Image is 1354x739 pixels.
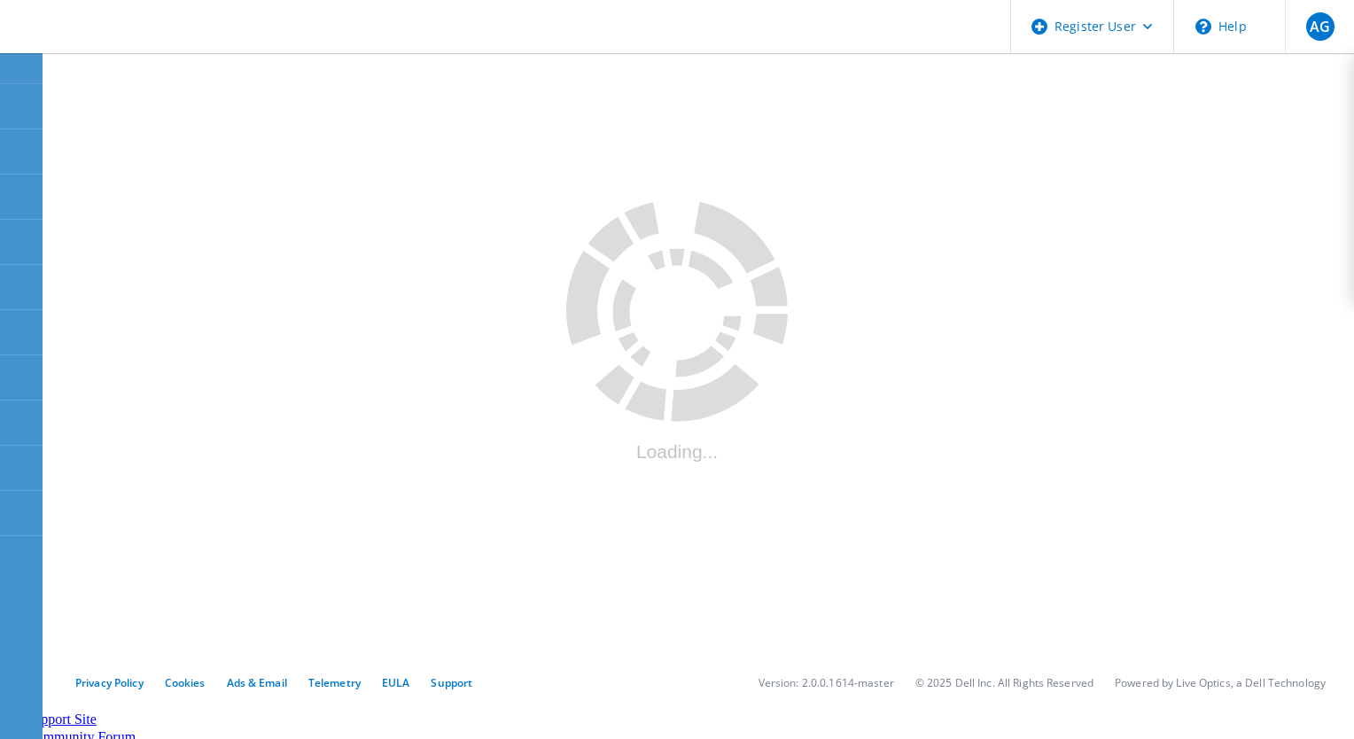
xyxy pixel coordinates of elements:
[382,675,409,690] a: EULA
[75,675,144,690] a: Privacy Policy
[1115,675,1326,690] li: Powered by Live Optics, a Dell Technology
[308,675,361,690] a: Telemetry
[1310,19,1330,34] span: AG
[566,441,788,463] div: Loading...
[165,675,206,690] a: Cookies
[759,675,894,690] li: Version: 2.0.0.1614-master
[227,675,287,690] a: Ads & Email
[18,35,208,50] a: Live Optics Dashboard
[26,712,97,727] a: Support Site
[1195,19,1211,35] svg: \n
[915,675,1093,690] li: © 2025 Dell Inc. All Rights Reserved
[431,675,472,690] a: Support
